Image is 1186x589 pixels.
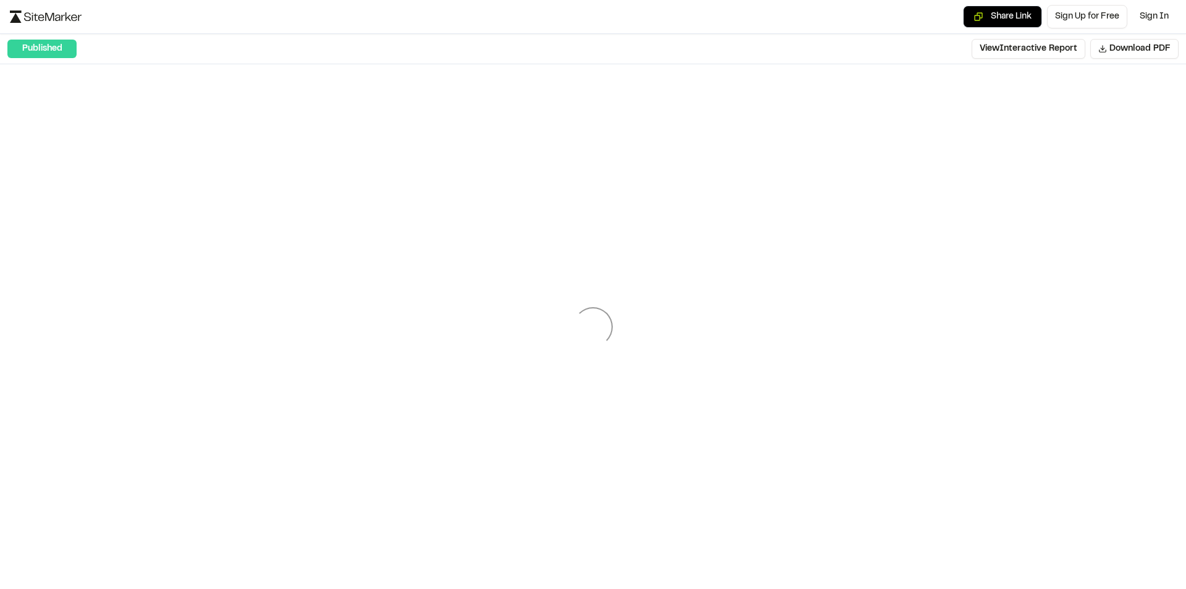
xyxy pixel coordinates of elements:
[1109,42,1171,56] span: Download PDF
[963,6,1042,28] button: Copy share link
[7,40,77,58] div: Published
[1132,6,1176,28] a: Sign In
[10,11,82,23] img: logo-black-rebrand.svg
[972,39,1085,59] button: ViewInteractive Report
[1090,39,1179,59] button: Download PDF
[1047,5,1127,28] a: Sign Up for Free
